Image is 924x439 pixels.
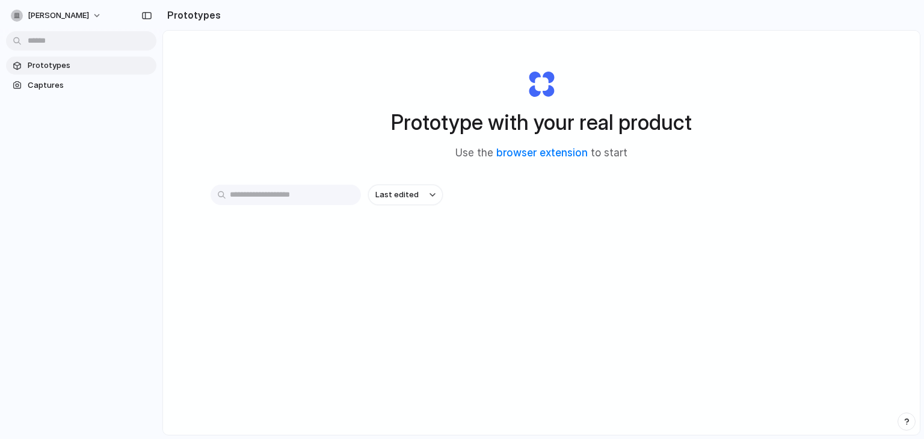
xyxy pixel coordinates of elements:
a: Prototypes [6,57,156,75]
span: Captures [28,79,152,91]
button: [PERSON_NAME] [6,6,108,25]
h1: Prototype with your real product [391,106,692,138]
h2: Prototypes [162,8,221,22]
a: browser extension [496,147,588,159]
span: Prototypes [28,60,152,72]
a: Captures [6,76,156,94]
span: [PERSON_NAME] [28,10,89,22]
span: Use the to start [455,146,627,161]
span: Last edited [375,189,419,201]
button: Last edited [368,185,443,205]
